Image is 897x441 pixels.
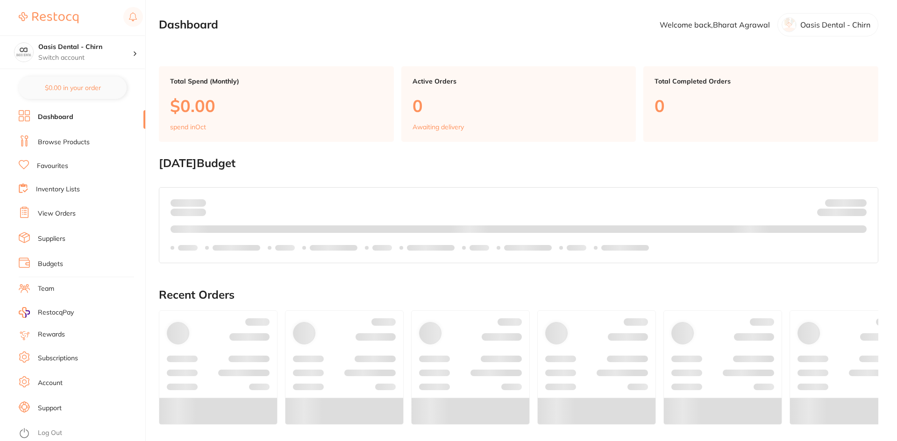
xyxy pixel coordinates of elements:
p: Labels extended [407,244,455,252]
img: Oasis Dental - Chirn [14,43,33,62]
a: Total Spend (Monthly)$0.00spend inOct [159,66,394,142]
img: Restocq Logo [19,12,78,23]
p: Total Spend (Monthly) [170,77,383,85]
button: $0.00 in your order [19,77,127,99]
span: RestocqPay [38,308,74,317]
p: Labels extended [213,244,260,252]
a: Support [38,404,62,413]
a: Rewards [38,330,65,339]
h2: Dashboard [159,18,218,31]
p: month [171,207,206,218]
p: Remaining: [817,207,867,218]
a: Total Completed Orders0 [643,66,878,142]
h2: [DATE] Budget [159,157,878,170]
h2: Recent Orders [159,288,878,301]
p: 0 [413,96,625,115]
a: Restocq Logo [19,7,78,28]
img: RestocqPay [19,307,30,318]
p: Labels [567,244,586,252]
p: Labels extended [504,244,552,252]
p: Active Orders [413,77,625,85]
strong: $NaN [848,198,867,207]
p: Total Completed Orders [655,77,867,85]
a: Account [38,378,63,388]
a: Favourites [37,161,68,171]
a: Team [38,284,54,294]
p: Labels [470,244,489,252]
a: RestocqPay [19,307,74,318]
p: Labels extended [601,244,649,252]
strong: $0.00 [190,198,206,207]
a: Suppliers [38,234,65,244]
p: Awaiting delivery [413,123,464,131]
a: Log Out [38,428,62,438]
a: Subscriptions [38,354,78,363]
p: Labels [275,244,295,252]
button: Log Out [19,426,142,441]
p: spend in Oct [170,123,206,131]
a: Inventory Lists [36,185,80,194]
a: Dashboard [38,112,73,122]
p: Oasis Dental - Chirn [800,21,870,29]
p: Switch account [38,53,133,63]
h4: Oasis Dental - Chirn [38,42,133,52]
p: Labels [372,244,392,252]
a: Active Orders0Awaiting delivery [401,66,636,142]
p: 0 [655,96,867,115]
strong: $0.00 [850,210,867,218]
a: Budgets [38,259,63,269]
p: Budget: [825,199,867,206]
p: Spent: [171,199,206,206]
a: Browse Products [38,138,90,147]
p: Labels extended [310,244,357,252]
p: Labels [178,244,198,252]
p: $0.00 [170,96,383,115]
p: Welcome back, Bharat Agrawal [660,21,770,29]
a: View Orders [38,209,76,218]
